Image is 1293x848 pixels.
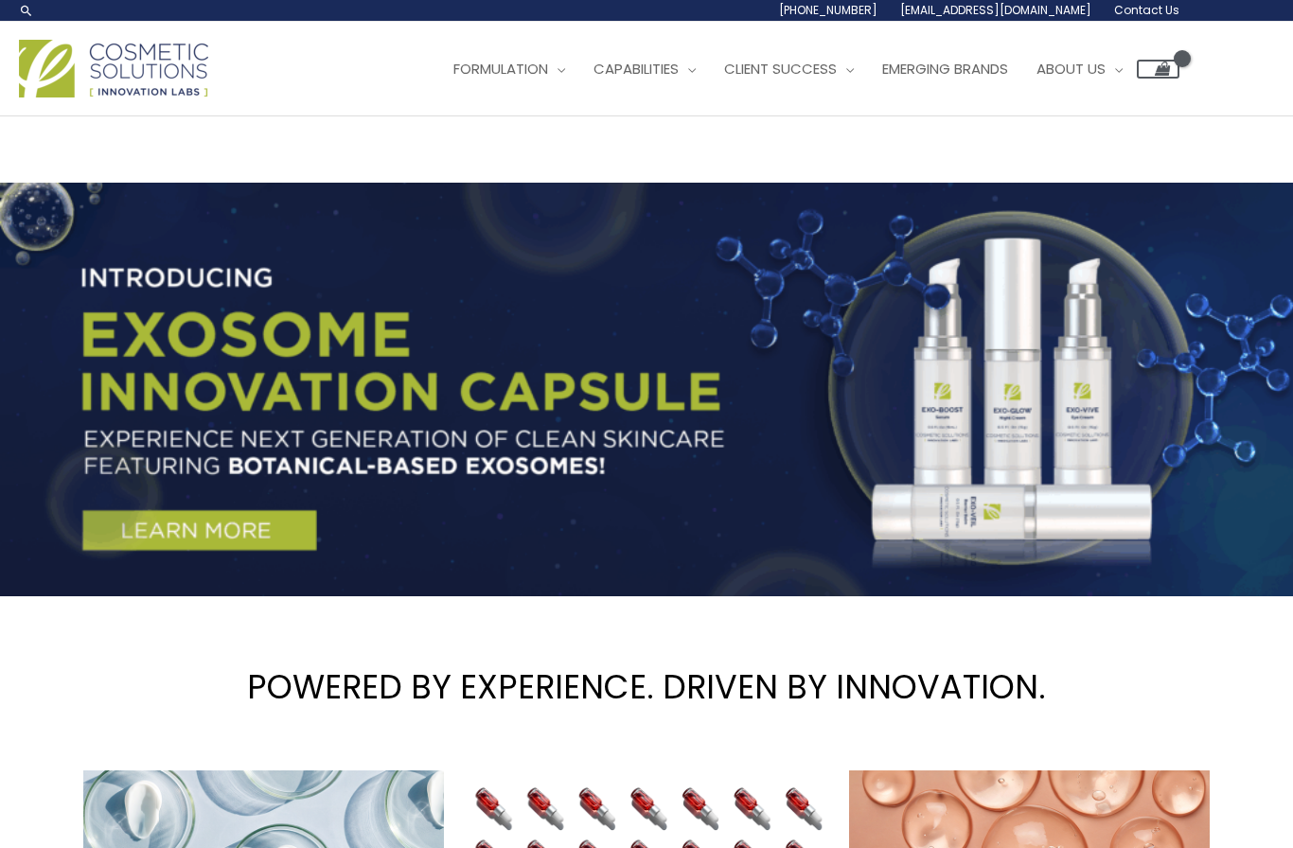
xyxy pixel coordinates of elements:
[453,59,548,79] span: Formulation
[779,2,877,18] span: [PHONE_NUMBER]
[19,40,208,97] img: Cosmetic Solutions Logo
[1022,41,1137,97] a: About Us
[900,2,1091,18] span: [EMAIL_ADDRESS][DOMAIN_NAME]
[439,41,579,97] a: Formulation
[710,41,868,97] a: Client Success
[593,59,679,79] span: Capabilities
[1114,2,1179,18] span: Contact Us
[425,41,1179,97] nav: Site Navigation
[868,41,1022,97] a: Emerging Brands
[1036,59,1106,79] span: About Us
[19,3,34,18] a: Search icon link
[1137,60,1179,79] a: View Shopping Cart, empty
[882,59,1008,79] span: Emerging Brands
[579,41,710,97] a: Capabilities
[724,59,837,79] span: Client Success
